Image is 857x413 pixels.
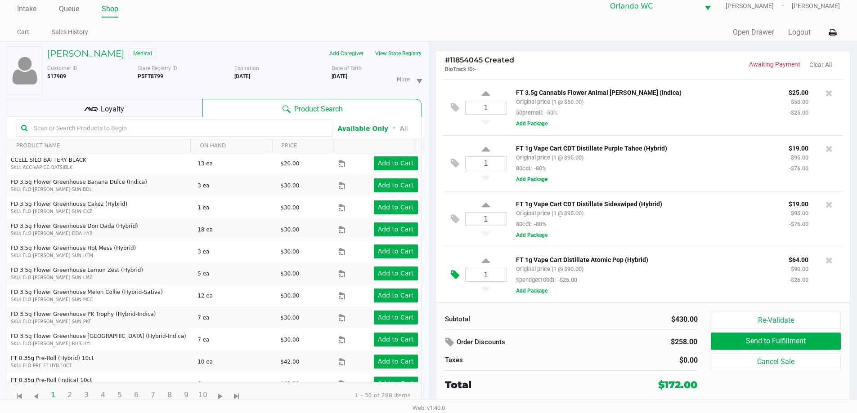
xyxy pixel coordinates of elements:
[17,27,29,38] a: Cart
[323,46,369,61] button: Add Caregiver
[47,48,124,59] h5: [PERSON_NAME]
[789,198,808,208] p: $19.00
[374,355,418,369] button: Add to Cart
[11,186,190,193] p: SKU: FLO-[PERSON_NAME]-SUN-BDL
[211,386,229,403] span: Go to the next page
[193,152,276,174] td: 13 ea
[516,120,547,128] button: Add Package
[516,276,577,283] small: spendget10bdt:
[193,262,276,284] td: 5 ea
[332,73,347,80] b: [DATE]
[7,329,193,351] td: FD 3.5g Flower Greenhouse [GEOGRAPHIC_DATA] (Hybrid-Indica)
[59,3,79,15] a: Queue
[789,221,808,227] small: -$76.00
[161,386,178,404] span: Page 8
[516,221,546,227] small: 80cdt:
[280,226,299,233] span: $30.00
[374,178,418,192] button: Add to Cart
[193,174,276,196] td: 3 ea
[17,3,36,15] a: Intake
[7,262,193,284] td: FD 3.5g Flower Greenhouse Lemon Zest (Hybrid)
[532,221,546,227] span: -80%
[280,249,299,255] span: $30.00
[280,337,299,343] span: $30.00
[193,306,276,329] td: 7 ea
[733,27,774,38] button: Open Drawer
[378,358,414,365] app-button-loader: Add to Cart
[711,333,840,350] button: Send to Fulfillment
[252,391,411,400] kendo-pager-info: 1 - 30 of 288 items
[397,75,410,84] span: More
[193,329,276,351] td: 7 ea
[231,391,242,402] span: Go to the last page
[138,65,177,71] span: State Registry ID
[374,289,418,302] button: Add to Cart
[280,315,299,321] span: $30.00
[193,373,276,395] td: 6 ea
[516,198,775,208] p: FT 1g Vape Cart CDT Distillate Sideswiped (Hybrid)
[516,142,775,152] p: FT 1g Vape Cart CDT Distillate Purple Tahoe (Hybrid)
[369,46,422,61] button: View State Registry
[726,1,792,11] span: [PERSON_NAME]
[388,124,400,133] span: ᛫
[30,121,328,135] input: Scan or Search Products to Begin
[516,109,557,116] small: 50premall:
[190,139,272,152] th: ON HAND
[374,200,418,214] button: Add to Cart
[789,87,808,96] p: $25.00
[809,60,832,70] button: Clear All
[194,386,211,404] span: Page 10
[228,386,245,403] span: Go to the last page
[643,60,800,69] p: Awaiting Payment
[711,353,840,370] button: Cancel Sale
[94,386,112,404] span: Page 4
[138,73,163,80] b: P5FT8799
[516,175,547,183] button: Add Package
[445,334,609,351] div: Order Discounts
[378,160,414,167] app-button-loader: Add to Cart
[413,404,445,411] span: Web: v1.40.0
[193,240,276,262] td: 3 ea
[272,139,333,152] th: PRICE
[789,165,808,172] small: -$76.00
[11,252,190,259] p: SKU: FLO-[PERSON_NAME]-SUN-HTM
[280,381,299,387] span: $42.00
[789,109,808,116] small: -$25.00
[474,66,476,72] span: -
[11,208,190,215] p: SKU: FLO-[PERSON_NAME]-SUN-CKZ
[280,359,299,365] span: $42.00
[378,204,414,211] app-button-loader: Add to Cart
[445,56,450,64] span: #
[178,386,195,404] span: Page 9
[11,386,28,403] span: Go to the first page
[280,182,299,189] span: $30.00
[47,65,77,71] span: Customer ID
[11,362,190,369] p: SKU: FLO-PRE-FT-HYB.10CT
[128,386,145,404] span: Page 6
[445,56,514,64] span: 11854045 Created
[11,340,190,347] p: SKU: FLO-[PERSON_NAME]-RHB-HYI
[14,391,25,402] span: Go to the first page
[374,377,418,391] button: Add to Cart
[378,248,414,255] app-button-loader: Add to Cart
[516,154,583,161] small: Original price (1 @ $95.00)
[332,65,362,71] span: Date of Birth
[27,386,45,403] span: Go to the previous page
[400,124,408,133] button: All
[516,210,583,217] small: Original price (1 @ $95.00)
[101,104,124,115] span: Loyalty
[52,27,88,38] a: Sales History
[7,139,422,382] div: Data table
[7,373,193,395] td: FT 0.35g Pre-Roll (Indica) 10ct
[129,48,157,59] span: Medical
[280,160,299,167] span: $20.00
[234,65,259,71] span: Expiration
[193,218,276,240] td: 18 ea
[610,1,694,12] span: Orlando WC
[516,254,775,263] p: FT 1g Vape Cart Distillate Atomic Pop (Hybrid)
[374,244,418,258] button: Add to Cart
[11,230,190,237] p: SKU: FLO-[PERSON_NAME]-DDA-HYB
[280,204,299,211] span: $30.00
[11,274,190,281] p: SKU: FLO-[PERSON_NAME]-SUN-LMZ
[7,174,193,196] td: FD 3.5g Flower Greenhouse Banana Dulce (Indica)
